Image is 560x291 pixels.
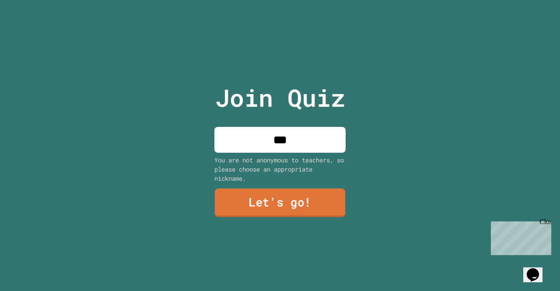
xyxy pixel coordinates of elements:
[215,189,345,217] a: Let's go!
[487,218,551,255] iframe: chat widget
[3,4,60,56] div: Chat with us now!Close
[523,256,551,282] iframe: chat widget
[214,155,346,183] div: You are not anonymous to teachers, so please choose an appropriate nickname.
[215,80,345,116] p: Join Quiz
